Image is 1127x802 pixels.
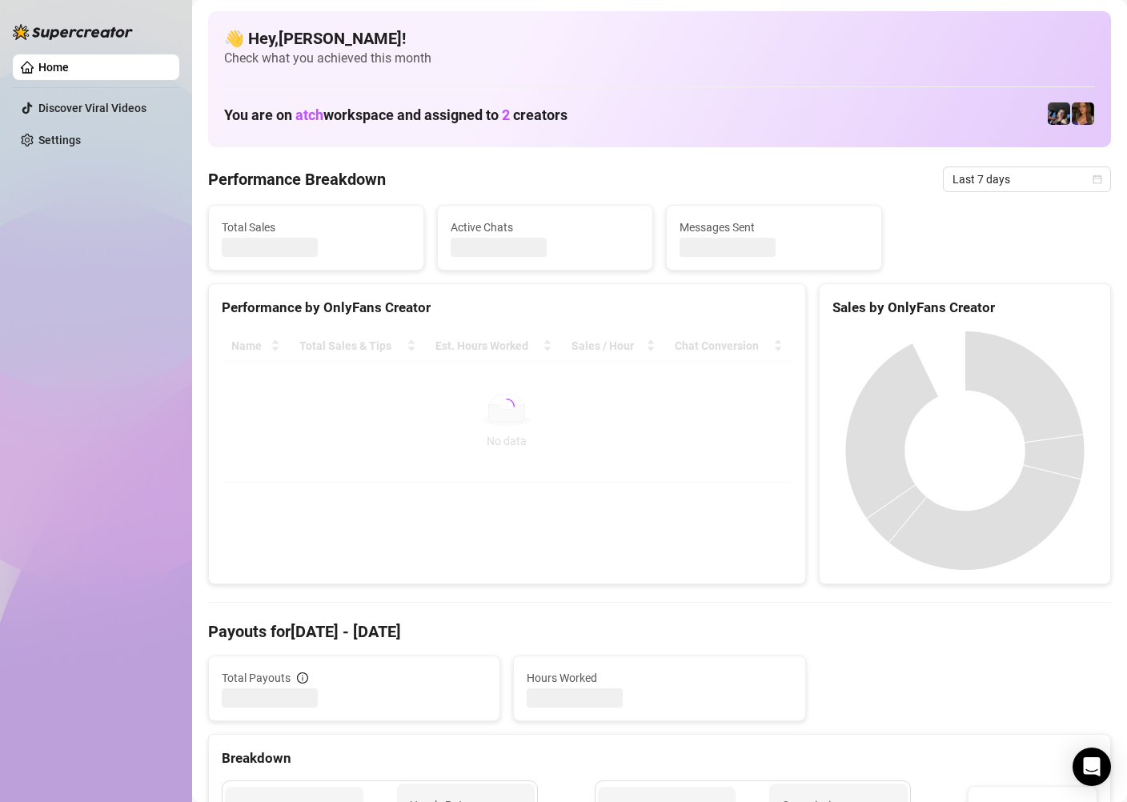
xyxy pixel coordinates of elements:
[527,669,792,687] span: Hours Worked
[208,168,386,190] h4: Performance Breakdown
[496,395,518,417] span: loading
[222,297,792,319] div: Performance by OnlyFans Creator
[1093,174,1102,184] span: calendar
[502,106,510,123] span: 2
[953,167,1101,191] span: Last 7 days
[38,61,69,74] a: Home
[295,106,323,123] span: atch
[1073,748,1111,786] div: Open Intercom Messenger
[1072,102,1094,125] img: Kenzie
[224,106,568,124] h1: You are on workspace and assigned to creators
[224,27,1095,50] h4: 👋 Hey, [PERSON_NAME] !
[13,24,133,40] img: logo-BBDzfeDw.svg
[222,669,291,687] span: Total Payouts
[297,672,308,684] span: info-circle
[224,50,1095,67] span: Check what you achieved this month
[1048,102,1070,125] img: Lakelyn
[38,102,146,114] a: Discover Viral Videos
[222,748,1097,769] div: Breakdown
[208,620,1111,643] h4: Payouts for [DATE] - [DATE]
[451,219,640,236] span: Active Chats
[222,219,411,236] span: Total Sales
[680,219,868,236] span: Messages Sent
[38,134,81,146] a: Settings
[832,297,1097,319] div: Sales by OnlyFans Creator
